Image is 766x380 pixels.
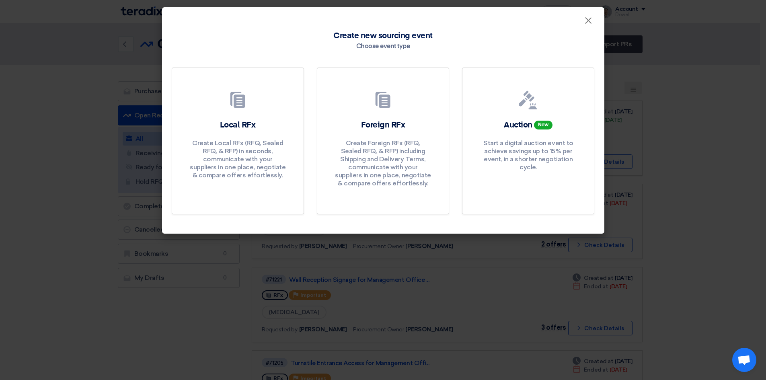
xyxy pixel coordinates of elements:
[220,119,256,131] h2: Local RFx
[584,14,592,31] span: ×
[462,68,594,214] a: Auction New Start a digital auction event to achieve savings up to 15% per event, in a shorter ne...
[189,139,286,179] p: Create Local RFx (RFQ, Sealed RFQ, & RFP) in seconds, communicate with your suppliers in one plac...
[356,42,410,51] div: Choose event type
[361,119,405,131] h2: Foreign RFx
[317,68,449,214] a: Foreign RFx Create Foreign RFx (RFQ, Sealed RFQ, & RFP) including Shipping and Delivery Terms, co...
[534,121,552,129] span: New
[335,139,431,187] p: Create Foreign RFx (RFQ, Sealed RFQ, & RFP) including Shipping and Delivery Terms, communicate wi...
[504,121,532,129] span: Auction
[578,13,599,29] button: Close
[480,139,577,171] p: Start a digital auction event to achieve savings up to 15% per event, in a shorter negotiation cy...
[172,68,304,214] a: Local RFx Create Local RFx (RFQ, Sealed RFQ, & RFP) in seconds, communicate with your suppliers i...
[333,30,433,42] span: Create new sourcing event
[732,348,756,372] a: Open chat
